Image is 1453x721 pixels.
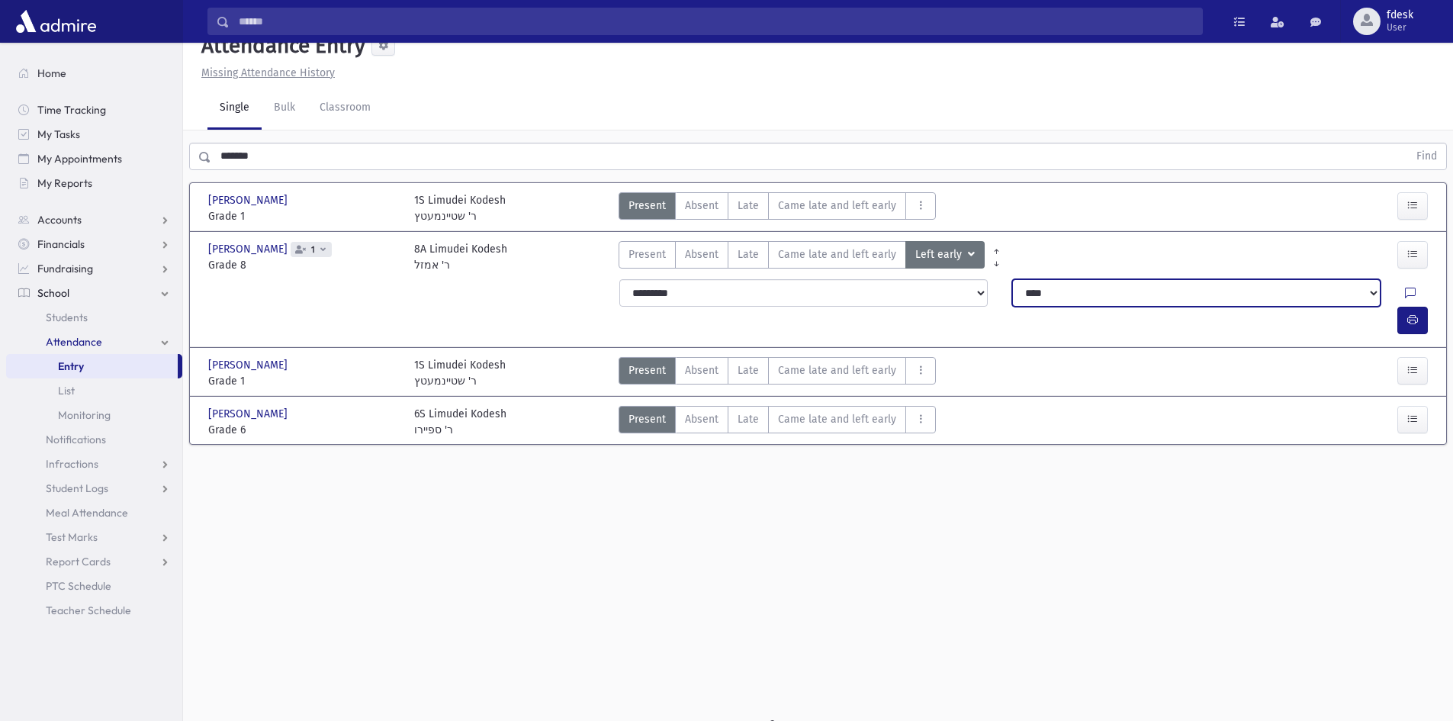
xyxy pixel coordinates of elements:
h5: Attendance Entry [195,33,365,59]
span: [PERSON_NAME] [208,241,291,257]
span: Students [46,311,88,324]
a: Missing Attendance History [195,66,335,79]
a: My Reports [6,171,182,195]
a: Attendance [6,330,182,354]
span: Present [628,198,666,214]
a: Report Cards [6,549,182,574]
u: Missing Attendance History [201,66,335,79]
button: Find [1407,143,1446,169]
span: 1 [308,245,318,255]
a: Financials [6,232,182,256]
span: Present [628,362,666,378]
span: Grade 8 [208,257,399,273]
a: Meal Attendance [6,501,182,525]
span: Late [738,246,759,262]
span: List [58,384,75,398]
span: Financials [37,237,85,251]
div: AttTypes [619,406,936,438]
button: Left early [905,241,985,269]
div: AttTypes [619,241,985,273]
div: 1S Limudei Kodesh ר' שטיינמעטץ [414,192,506,224]
a: Entry [6,354,178,378]
a: Time Tracking [6,98,182,122]
span: Accounts [37,213,82,227]
span: Present [628,411,666,427]
a: Infractions [6,452,182,476]
a: Monitoring [6,403,182,427]
span: Absent [685,198,718,214]
span: School [37,286,69,300]
span: Came late and left early [778,411,896,427]
span: User [1387,21,1413,34]
span: Report Cards [46,555,111,568]
span: Came late and left early [778,362,896,378]
img: AdmirePro [12,6,100,37]
span: My Tasks [37,127,80,141]
span: Fundraising [37,262,93,275]
span: Grade 1 [208,208,399,224]
span: Grade 1 [208,373,399,389]
a: Bulk [262,87,307,130]
span: Absent [685,411,718,427]
a: School [6,281,182,305]
a: Fundraising [6,256,182,281]
a: My Tasks [6,122,182,146]
span: Monitoring [58,408,111,422]
input: Search [230,8,1202,35]
a: Student Logs [6,476,182,501]
span: My Appointments [37,152,122,166]
span: Came late and left early [778,198,896,214]
div: 1S Limudei Kodesh ר' שטיינמעטץ [414,357,506,389]
span: Home [37,66,66,80]
a: List [6,378,182,403]
span: Absent [685,246,718,262]
span: Absent [685,362,718,378]
span: Entry [58,359,84,373]
span: PTC Schedule [46,579,111,593]
a: Students [6,305,182,330]
a: Notifications [6,427,182,452]
span: [PERSON_NAME] [208,192,291,208]
div: 6S Limudei Kodesh ר' ספיירו [414,406,506,438]
span: Student Logs [46,481,108,495]
span: My Reports [37,176,92,190]
div: 8A Limudei Kodesh ר' אמזל [414,241,507,273]
span: Late [738,411,759,427]
a: Test Marks [6,525,182,549]
span: Time Tracking [37,103,106,117]
a: PTC Schedule [6,574,182,598]
span: Grade 6 [208,422,399,438]
span: Came late and left early [778,246,896,262]
span: Meal Attendance [46,506,128,520]
a: Accounts [6,208,182,232]
a: Teacher Schedule [6,598,182,623]
span: Teacher Schedule [46,604,131,617]
span: Notifications [46,433,106,446]
a: Single [207,87,262,130]
span: Infractions [46,457,98,471]
span: fdesk [1387,9,1413,21]
a: Home [6,61,182,85]
a: Classroom [307,87,383,130]
span: [PERSON_NAME] [208,406,291,422]
span: Present [628,246,666,262]
span: Test Marks [46,530,98,544]
span: [PERSON_NAME] [208,357,291,373]
span: Late [738,362,759,378]
span: Left early [915,246,965,263]
a: My Appointments [6,146,182,171]
div: AttTypes [619,357,936,389]
div: AttTypes [619,192,936,224]
span: Late [738,198,759,214]
span: Attendance [46,335,102,349]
